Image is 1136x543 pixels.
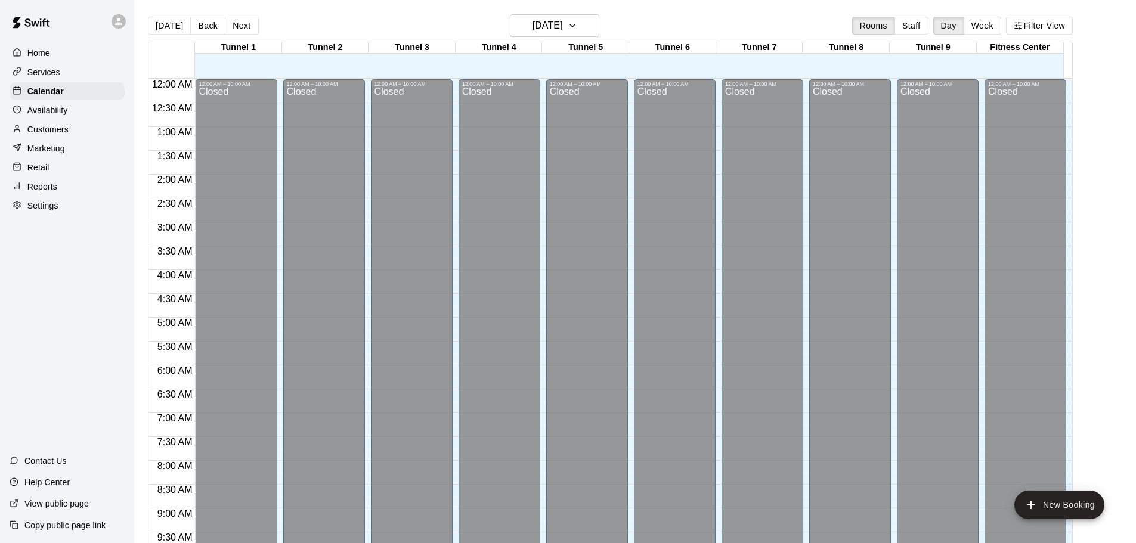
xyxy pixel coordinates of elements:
span: 6:00 AM [154,365,196,376]
div: 12:00 AM – 10:00 AM [462,81,537,87]
button: Filter View [1006,17,1073,35]
a: Home [10,44,125,62]
span: 9:30 AM [154,532,196,542]
span: 5:00 AM [154,318,196,328]
span: 12:00 AM [149,79,196,89]
p: View public page [24,498,89,510]
span: 3:00 AM [154,222,196,232]
div: Tunnel 4 [456,42,543,54]
p: Customers [27,123,69,135]
button: Week [964,17,1001,35]
span: 2:30 AM [154,198,196,209]
span: 4:30 AM [154,294,196,304]
div: Fitness Center [977,42,1064,54]
p: Availability [27,104,68,116]
span: 7:00 AM [154,413,196,423]
div: 12:00 AM – 10:00 AM [988,81,1063,87]
span: 1:00 AM [154,127,196,137]
div: 12:00 AM – 10:00 AM [900,81,975,87]
a: Retail [10,159,125,176]
span: 7:30 AM [154,437,196,447]
div: 12:00 AM – 10:00 AM [199,81,273,87]
div: 12:00 AM – 10:00 AM [550,81,624,87]
div: Tunnel 2 [282,42,369,54]
span: 6:30 AM [154,389,196,399]
p: Copy public page link [24,519,106,531]
span: 5:30 AM [154,342,196,352]
span: 12:30 AM [149,103,196,113]
p: Help Center [24,476,70,488]
div: Tunnel 9 [890,42,977,54]
p: Calendar [27,85,64,97]
span: 9:00 AM [154,508,196,519]
p: Marketing [27,142,65,154]
div: 12:00 AM – 10:00 AM [374,81,449,87]
div: Tunnel 7 [716,42,803,54]
h6: [DATE] [533,17,563,34]
a: Customers [10,120,125,138]
span: 4:00 AM [154,270,196,280]
button: Day [933,17,964,35]
a: Marketing [10,139,125,157]
p: Contact Us [24,455,67,467]
p: Settings [27,200,58,212]
button: add [1014,491,1104,519]
div: Tunnel 5 [542,42,629,54]
div: Tunnel 1 [195,42,282,54]
span: 8:30 AM [154,485,196,495]
div: 12:00 AM – 10:00 AM [725,81,800,87]
button: Staff [894,17,928,35]
span: 1:30 AM [154,151,196,161]
button: [DATE] [148,17,191,35]
p: Retail [27,162,49,173]
p: Home [27,47,50,59]
a: Calendar [10,82,125,100]
button: Next [225,17,258,35]
span: 3:30 AM [154,246,196,256]
a: Services [10,63,125,81]
div: Tunnel 3 [369,42,456,54]
a: Reports [10,178,125,196]
span: 8:00 AM [154,461,196,471]
div: 12:00 AM – 10:00 AM [287,81,361,87]
a: Availability [10,101,125,119]
p: Services [27,66,60,78]
a: Settings [10,197,125,215]
button: [DATE] [510,14,599,37]
div: 12:00 AM – 10:00 AM [813,81,887,87]
div: Tunnel 6 [629,42,716,54]
span: 2:00 AM [154,175,196,185]
button: Rooms [852,17,895,35]
p: Reports [27,181,57,193]
div: 12:00 AM – 10:00 AM [637,81,712,87]
button: Back [190,17,225,35]
div: Tunnel 8 [803,42,890,54]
